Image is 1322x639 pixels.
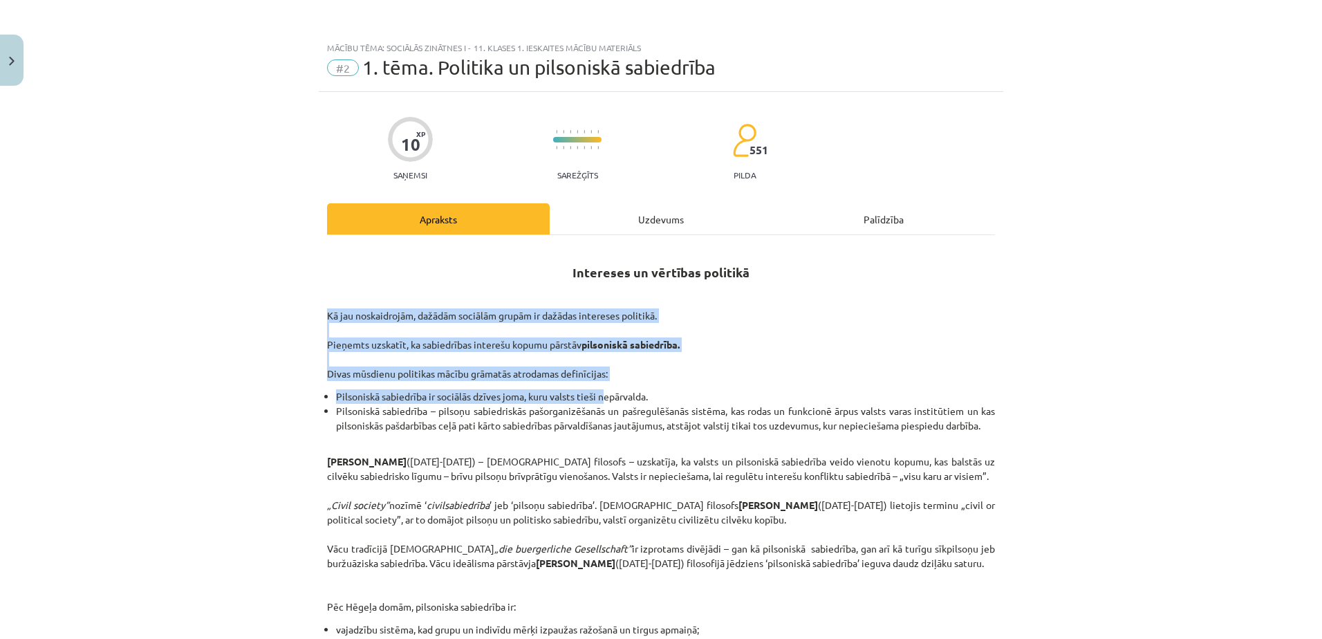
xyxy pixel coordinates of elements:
img: icon-short-line-57e1e144782c952c97e751825c79c345078a6d821885a25fce030b3d8c18986b.svg [597,130,599,133]
strong: pilsoniskā sabiedrība. [581,338,680,351]
em: „Civil society” [327,499,389,511]
img: icon-close-lesson-0947bae3869378f0d4975bcd49f059093ad1ed9edebbc8119c70593378902aed.svg [9,57,15,66]
div: Palīdzība [772,203,995,234]
span: #2 [327,59,359,76]
p: Kā jau noskaidrojām, dažādām sociālām grupām ir dažādas intereses politikā. Pieņemts uzskatīt, ka... [327,308,995,381]
div: Apraksts [327,203,550,234]
strong: [PERSON_NAME] [327,455,407,467]
em: civilsabiedrība [427,499,490,511]
p: ([DATE]-[DATE]) – [DEMOGRAPHIC_DATA] filosofs – uzskatīja, ka valsts un pilsoniskā sabiedrība vei... [327,454,995,614]
div: Mācību tēma: Sociālās zinātnes i - 11. klases 1. ieskaites mācību materiāls [327,43,995,53]
span: 1. tēma. Politika un pilsoniskā sabiedrība [362,56,716,79]
p: pilda [734,170,756,180]
img: icon-short-line-57e1e144782c952c97e751825c79c345078a6d821885a25fce030b3d8c18986b.svg [570,146,571,149]
p: Sarežģīts [557,170,598,180]
img: icon-short-line-57e1e144782c952c97e751825c79c345078a6d821885a25fce030b3d8c18986b.svg [563,146,564,149]
img: icon-short-line-57e1e144782c952c97e751825c79c345078a6d821885a25fce030b3d8c18986b.svg [597,146,599,149]
img: icon-short-line-57e1e144782c952c97e751825c79c345078a6d821885a25fce030b3d8c18986b.svg [556,146,557,149]
img: icon-short-line-57e1e144782c952c97e751825c79c345078a6d821885a25fce030b3d8c18986b.svg [584,130,585,133]
img: icon-short-line-57e1e144782c952c97e751825c79c345078a6d821885a25fce030b3d8c18986b.svg [584,146,585,149]
li: vajadzību sistēma, kad grupu un indivīdu mērķi izpaužas ražošanā un tirgus apmaiņā; [336,622,995,637]
img: students-c634bb4e5e11cddfef0936a35e636f08e4e9abd3cc4e673bd6f9a4125e45ecb1.svg [732,123,756,158]
p: Saņemsi [388,170,433,180]
li: Pilsoniskā sabiedrība – pilsoņu sabiedriskās pašorganizēšanās un pašregulēšanās sistēma, kas roda... [336,404,995,447]
strong: [PERSON_NAME] [738,499,818,511]
span: XP [416,130,425,138]
em: „die buergerliche Gesellschaft” [494,542,632,555]
span: 551 [750,144,768,156]
strong: Intereses un vērtības politikā [572,264,750,280]
img: icon-short-line-57e1e144782c952c97e751825c79c345078a6d821885a25fce030b3d8c18986b.svg [563,130,564,133]
li: Pilsoniskā sabiedrība ir sociālās dzīves joma, kuru valsts tieši nepārvalda. [336,389,995,404]
img: icon-short-line-57e1e144782c952c97e751825c79c345078a6d821885a25fce030b3d8c18986b.svg [570,130,571,133]
img: icon-short-line-57e1e144782c952c97e751825c79c345078a6d821885a25fce030b3d8c18986b.svg [590,130,592,133]
img: icon-short-line-57e1e144782c952c97e751825c79c345078a6d821885a25fce030b3d8c18986b.svg [590,146,592,149]
img: icon-short-line-57e1e144782c952c97e751825c79c345078a6d821885a25fce030b3d8c18986b.svg [577,146,578,149]
div: Uzdevums [550,203,772,234]
img: icon-short-line-57e1e144782c952c97e751825c79c345078a6d821885a25fce030b3d8c18986b.svg [556,130,557,133]
strong: [PERSON_NAME] [536,557,615,569]
img: icon-short-line-57e1e144782c952c97e751825c79c345078a6d821885a25fce030b3d8c18986b.svg [577,130,578,133]
div: 10 [401,135,420,154]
